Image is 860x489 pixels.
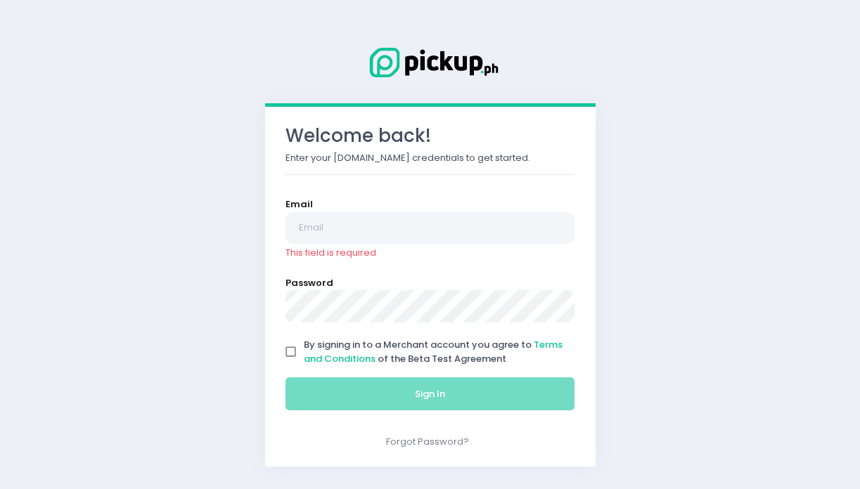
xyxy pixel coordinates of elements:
div: This field is required [285,246,575,260]
img: Logo [360,45,501,80]
button: Sign In [285,377,575,411]
span: Sign In [415,387,445,400]
span: By signing in to a Merchant account you agree to of the Beta Test Agreement [304,338,563,365]
label: Password [285,276,333,290]
h3: Welcome back! [285,125,575,147]
input: Email [285,212,575,244]
label: Email [285,197,313,211]
p: Enter your [DOMAIN_NAME] credentials to get started. [285,151,575,165]
a: Forgot Password? [386,435,469,448]
a: Terms and Conditions [304,338,563,365]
